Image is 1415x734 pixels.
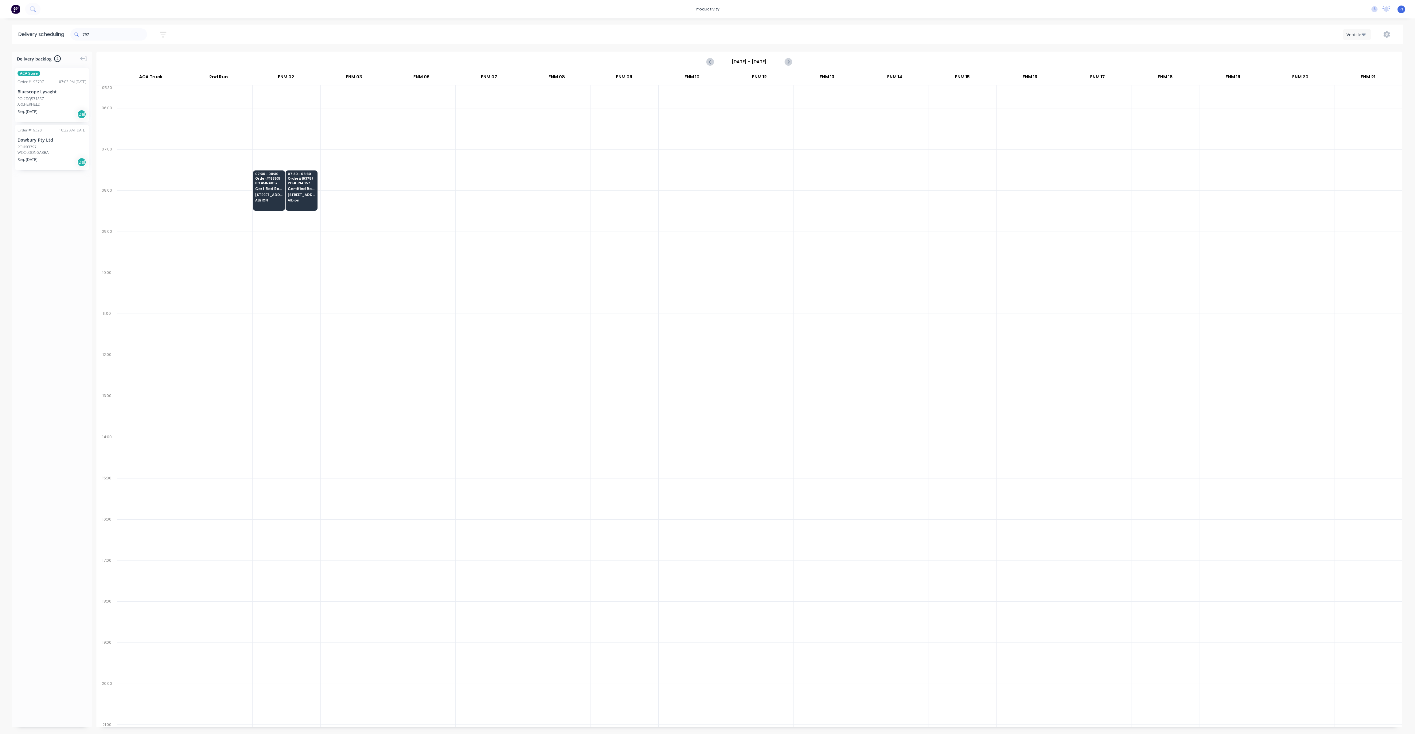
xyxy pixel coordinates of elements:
[96,146,117,187] div: 07:00
[1334,72,1401,85] div: FNM 21
[18,96,44,102] div: PO #DQ571857
[455,72,523,85] div: FNM 07
[96,104,117,146] div: 06:00
[18,79,44,85] div: Order # 193797
[252,72,320,85] div: FNM 02
[1199,72,1266,85] div: FNM 19
[255,172,283,176] span: 07:30 - 08:30
[255,177,283,180] span: Order # 193631
[96,187,117,228] div: 08:00
[288,177,315,180] span: Order # 193757
[96,269,117,310] div: 10:00
[523,72,590,85] div: FNM 08
[12,25,70,44] div: Delivery scheduling
[18,127,44,133] div: Order # 193281
[96,474,117,516] div: 15:00
[1267,72,1334,85] div: FNM 20
[18,109,37,115] span: Req. [DATE]
[255,181,283,185] span: PO # JN4057
[96,639,117,680] div: 19:00
[1399,6,1403,12] span: F1
[18,144,37,150] div: PO #93797
[96,433,117,474] div: 14:00
[59,79,86,85] div: 03:03 PM [DATE]
[255,193,283,197] span: [STREET_ADDRESS][PERSON_NAME]
[18,137,86,143] div: Dowbury Pty Ltd
[96,84,117,104] div: 05:30
[320,72,387,85] div: FNM 03
[11,5,20,14] img: Factory
[1347,31,1364,38] div: Vehicle
[18,71,40,76] span: ACA Store
[96,228,117,269] div: 09:00
[861,72,928,85] div: FNM 14
[18,102,86,107] div: ARCHERFIELD
[288,193,315,197] span: [STREET_ADDRESS][PERSON_NAME]
[54,55,61,62] span: 2
[18,157,37,162] span: Req. [DATE]
[96,516,117,557] div: 16:00
[96,310,117,351] div: 11:00
[96,721,117,728] div: 21:00
[693,5,723,14] div: productivity
[117,72,185,85] div: ACA Truck
[96,680,117,721] div: 20:00
[77,110,86,119] div: Del
[255,198,283,202] span: ALBION
[96,598,117,639] div: 18:00
[1064,72,1131,85] div: FNM 17
[288,187,315,191] span: Certified Roofing Pty Ltd
[59,127,86,133] div: 10:22 AM [DATE]
[96,392,117,433] div: 13:00
[96,351,117,392] div: 12:00
[185,72,252,85] div: 2nd Run
[17,56,52,62] span: Delivery backlog
[288,172,315,176] span: 07:30 - 08:30
[288,198,315,202] span: Albion
[77,158,86,167] div: Del
[793,72,861,85] div: FNM 13
[18,150,86,155] div: WOOLOONGABBA
[255,187,283,191] span: Certified Roofing Pty Ltd
[1343,29,1371,40] button: Vehicle
[1132,72,1199,85] div: FNM 18
[591,72,658,85] div: FNM 09
[658,72,725,85] div: FNM 10
[83,28,147,41] input: Search for orders
[388,72,455,85] div: FNM 06
[929,72,996,85] div: FNM 15
[996,72,1063,85] div: FNM 16
[288,181,315,185] span: PO # JN4057
[18,88,86,95] div: Bluescope Lysaght
[96,557,117,598] div: 17:00
[726,72,793,85] div: FNM 12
